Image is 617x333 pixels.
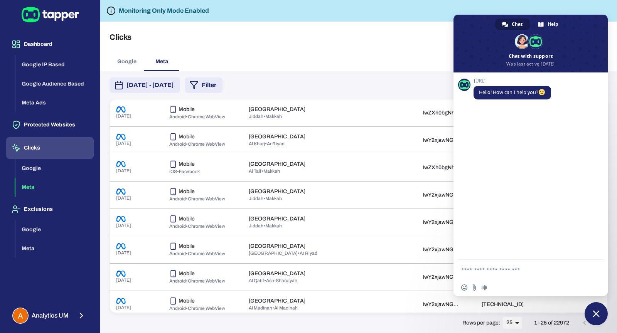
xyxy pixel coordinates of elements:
[249,305,298,311] span: Al Madinah • Al Madinah
[15,245,94,251] a: Meta
[116,141,131,146] span: [DATE]
[6,144,94,151] a: Clicks
[110,77,180,93] button: [DATE] - [DATE]
[423,246,461,253] div: IwY2xjawNG9NlleHRuA2FlbQEwAGFkaWQBqyeDbSaGxAEeD4YClf630BPKy2HNKZtZGQl4qkD9OLUKJmUzK5VOLN1CI5DHKI_...
[15,220,94,239] button: Google
[179,188,195,195] p: Mobile
[15,61,94,67] a: Google IP Based
[249,298,305,304] p: [GEOGRAPHIC_DATA]
[423,137,461,144] div: IwY2xjawNG9ShleHRuA2FlbQEwAGFkaWQBqyeDbSaGxAEezmP44foAAyvVG0CAyIpUGrQgXbL28Coh4Vxi-vqzMbYwHlU_MYO...
[249,168,280,174] span: Al Taif • Makkah
[116,277,131,283] span: [DATE]
[249,278,297,283] span: Al Qatif • Ash-Sharqīyah
[169,114,225,119] span: Android • Chrome WebView
[13,308,28,323] img: Analytics UM
[116,223,131,228] span: [DATE]
[6,121,94,128] a: Protected Websites
[534,320,569,326] p: 1–25 of 22972
[169,141,225,147] span: Android • Chrome WebView
[15,74,94,94] button: Google Audience Based
[531,18,566,30] div: Help
[179,270,195,277] p: Mobile
[106,6,116,15] svg: Tapper is not blocking any fraudulent activity for this domain
[15,80,94,86] a: Google Audience Based
[475,291,539,318] td: [TECHNICAL_ID]
[249,106,305,113] p: [GEOGRAPHIC_DATA]
[179,298,195,304] p: Mobile
[116,113,131,119] span: [DATE]
[169,169,200,174] span: iOS • Facebook
[423,109,461,116] div: IwZXh0bgNhZW0BMABhZGlkAasn7wRTOvQBHixWMZkFm2sfz6qEZ0Az6c8xR4bb7orjWBPcGZAT-_zUU575qGudFgOqTByD_ae...
[179,161,195,168] p: Mobile
[423,301,461,308] div: IwY2xjawNG9M9leHRuA2FlbQEwAGFkaWQBqyerc8h_FAEefanhx8L2Jkj1gVU6Gzybfu21Q0w3hQoz1352ZyLzJFfD1z-T4eW...
[169,251,225,256] span: Android • Chrome WebView
[249,141,285,146] span: Al Kharj • Ar Riyad
[169,278,225,284] span: Android • Chrome WebView
[110,32,131,42] h5: Clicks
[15,178,94,197] button: Meta
[474,78,551,84] span: [URL]
[117,58,137,65] span: Google
[481,284,487,291] span: Audio message
[503,317,522,328] div: 25
[116,195,131,201] span: [DATE]
[249,188,305,195] p: [GEOGRAPHIC_DATA]
[169,224,225,229] span: Android • Chrome WebView
[15,183,94,190] a: Meta
[126,81,174,90] span: [DATE] - [DATE]
[249,114,282,119] span: Jiddah • Makkah
[471,284,477,291] span: Send a file
[15,239,94,258] button: Meta
[6,137,94,159] button: Clicks
[179,243,195,250] p: Mobile
[479,89,546,96] span: Hello! How can I help you?
[249,243,305,250] p: [GEOGRAPHIC_DATA]
[6,198,94,220] button: Exclusions
[15,159,94,178] button: Google
[15,99,94,106] a: Meta Ads
[249,270,305,277] p: [GEOGRAPHIC_DATA]
[423,219,461,226] div: IwY2xjawNG9OtleHRuA2FlbQEwAGFkaWQBqyeDbSaGxAEea3o73kNVfQ9RHgerlyPp8kYxxEvOhXDCA6NnG14Xr6dAIRYyNem...
[512,18,523,30] span: Chat
[169,306,225,311] span: Android • Chrome WebView
[6,304,94,327] button: Analytics UMAnalytics UM
[116,168,131,173] span: [DATE]
[15,55,94,74] button: Google IP Based
[462,320,500,326] p: Rows per page:
[6,34,94,55] button: Dashboard
[6,40,94,47] a: Dashboard
[179,215,195,222] p: Mobile
[15,164,94,171] a: Google
[249,223,282,229] span: Jiddah • Makkah
[185,77,223,93] button: Filter
[423,164,461,171] div: IwZXh0bgNhZW0BMABhZGlkAasng20mhsQBHq4ssCNm7YZHZJsUn4vn2DcQ_XcwIh8-N-gkt5L828MnQXQJpPGNXPPNNA4L_ae...
[6,114,94,136] button: Protected Websites
[461,284,467,291] span: Insert an emoji
[179,106,195,113] p: Mobile
[461,266,583,273] textarea: Compose your message...
[249,196,282,201] span: Jiddah • Makkah
[548,18,558,30] span: Help
[15,225,94,232] a: Google
[32,312,69,320] span: Analytics UM
[585,302,608,325] div: Close chat
[119,6,209,15] h6: Monitoring Only Mode Enabled
[15,93,94,113] button: Meta Ads
[495,18,530,30] div: Chat
[116,305,131,310] span: [DATE]
[249,161,305,168] p: [GEOGRAPHIC_DATA]
[249,215,305,222] p: [GEOGRAPHIC_DATA]
[155,58,168,65] span: Meta
[6,205,94,212] a: Exclusions
[423,274,461,281] div: IwY2xjawNG9KNleHRuA2FlbQEwAGFkaWQBqyerc8h_FAEeBIWzcBsE6_1NarSsqXSb97dk3sVm2cO4prWbtbzB6Nbfr1-Ituo...
[116,250,131,256] span: [DATE]
[179,133,195,140] p: Mobile
[423,192,461,198] div: IwY2xjawNG9QVleHRuA2FlbQEwAGFkaWQBqyeDbSaGxAEeXd3lHxPeufDRgMTF7WHrTfiYwVozsWxcVTylSIlk4Y4VUQh2opW...
[249,133,305,140] p: [GEOGRAPHIC_DATA]
[249,251,317,256] span: [GEOGRAPHIC_DATA] • Ar Riyad
[169,196,225,202] span: Android • Chrome WebView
